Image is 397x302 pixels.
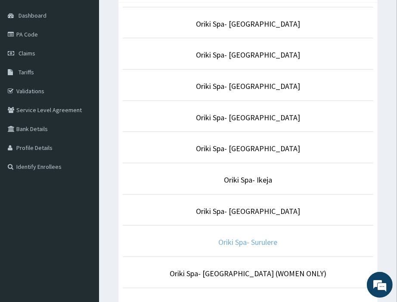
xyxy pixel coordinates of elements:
span: Claims [19,49,35,57]
span: Dashboard [19,12,47,19]
a: Oriki Spa- [GEOGRAPHIC_DATA] [196,19,300,29]
a: Oriki Spa- Surulere [219,237,278,247]
a: Oriki Spa- Ikeja [224,175,272,185]
a: Oriki Spa- [GEOGRAPHIC_DATA] [196,81,300,91]
a: Oriki Spa- [GEOGRAPHIC_DATA] [196,113,300,122]
span: Tariffs [19,68,34,76]
a: Oriki Spa- [GEOGRAPHIC_DATA] [196,206,300,216]
a: Oriki Spa- [GEOGRAPHIC_DATA] [196,143,300,153]
a: Oriki Spa- [GEOGRAPHIC_DATA] [196,50,300,60]
a: Oriki Spa- [GEOGRAPHIC_DATA] (WOMEN ONLY) [170,268,326,278]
